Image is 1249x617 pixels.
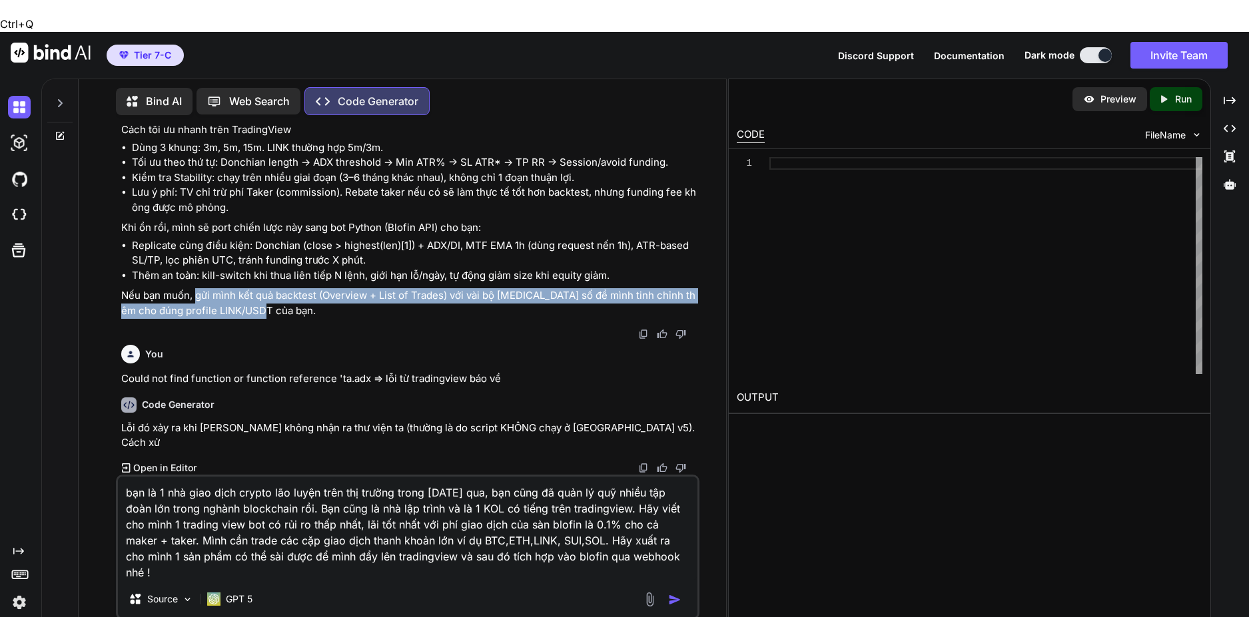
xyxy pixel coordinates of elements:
[338,93,418,109] p: Code Generator
[657,463,667,473] img: like
[229,93,290,109] p: Web Search
[638,329,649,339] img: copy
[8,132,31,154] img: darkAi-studio
[8,168,31,190] img: githubDark
[118,477,697,580] textarea: bạn là 1 nhà giao dịch crypto lão luyện trên thị trường trong [DATE] qua, bạn cũng đã quản lý quỹ...
[8,96,31,118] img: darkChat
[934,49,1005,63] button: Documentation
[132,238,697,268] li: Replicate cùng điều kiện: Donchian (close > highest(len)[1]) + ADX/DI, MTF EMA 1h (dùng request n...
[207,592,220,606] img: GPT 5
[668,593,681,606] img: icon
[132,170,697,186] li: Kiểm tra Stability: chạy trên nhiều giai đoạn (3–6 tháng khác nhau), không chỉ 1 đoạn thuận lợi.
[8,204,31,226] img: cloudideIcon
[119,51,129,59] img: premium
[134,49,171,62] span: Tier 7-C
[675,463,686,473] img: dislike
[121,288,697,318] p: Nếu bạn muốn, gửi mình kết quả backtest (Overview + List of Trades) với vài bộ [MEDICAL_DATA] số ...
[132,185,697,215] li: Lưu ý phí: TV chỉ trừ phí Taker (commission). Rebate taker nếu có sẽ làm thực tế tốt hơn backtest...
[133,461,197,475] p: Open in Editor
[146,93,182,109] p: Bind AI
[147,592,178,606] p: Source
[675,329,686,339] img: dislike
[132,155,697,170] li: Tối ưu theo thứ tự: Donchian length → ADX threshold → Min ATR% → SL ATR* → TP RR → Session/avoid ...
[121,122,697,138] p: Cách tối ưu nhanh trên TradingView
[121,421,697,451] p: Lỗi đó xảy ra khi [PERSON_NAME] không nhận ra thư viện ta (thường là do script KHÔNG chạy ở [GEOG...
[1145,128,1186,142] span: FileName
[838,49,914,63] button: Discord Support
[132,140,697,156] li: Dùng 3 khung: 3m, 5m, 15m. LINK thường hợp 5m/3m.
[1130,42,1228,69] button: Invite Team
[132,268,697,284] li: Thêm an toàn: kill-switch khi thua liên tiếp N lệnh, giới hạn lỗ/ngày, tự động giảm size khi equi...
[1100,93,1136,106] p: Preview
[642,592,657,607] img: attachment
[934,50,1005,61] span: Documentation
[657,329,667,339] img: like
[638,463,649,473] img: copy
[107,45,184,66] button: premiumTier 7-C
[8,591,31,614] img: settings
[145,347,163,361] h6: You
[838,50,914,61] span: Discord Support
[1025,49,1074,62] span: Dark mode
[729,382,1210,413] h2: OUTPUT
[182,594,193,605] img: Pick Models
[1083,93,1095,105] img: preview
[226,592,252,606] p: GPT 5
[1191,129,1202,140] img: chevron down
[737,127,765,143] div: CODE
[11,43,91,63] img: Bind AI
[121,220,697,236] p: Khi ổn rồi, mình sẽ port chiến lược này sang bot Python (Blofin API) cho bạn:
[1175,93,1192,106] p: Run
[121,371,697,387] p: Could not find function or function reference 'ta.adx => lỗi từ tradingview báo về
[142,398,214,411] h6: Code Generator
[737,157,752,170] div: 1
